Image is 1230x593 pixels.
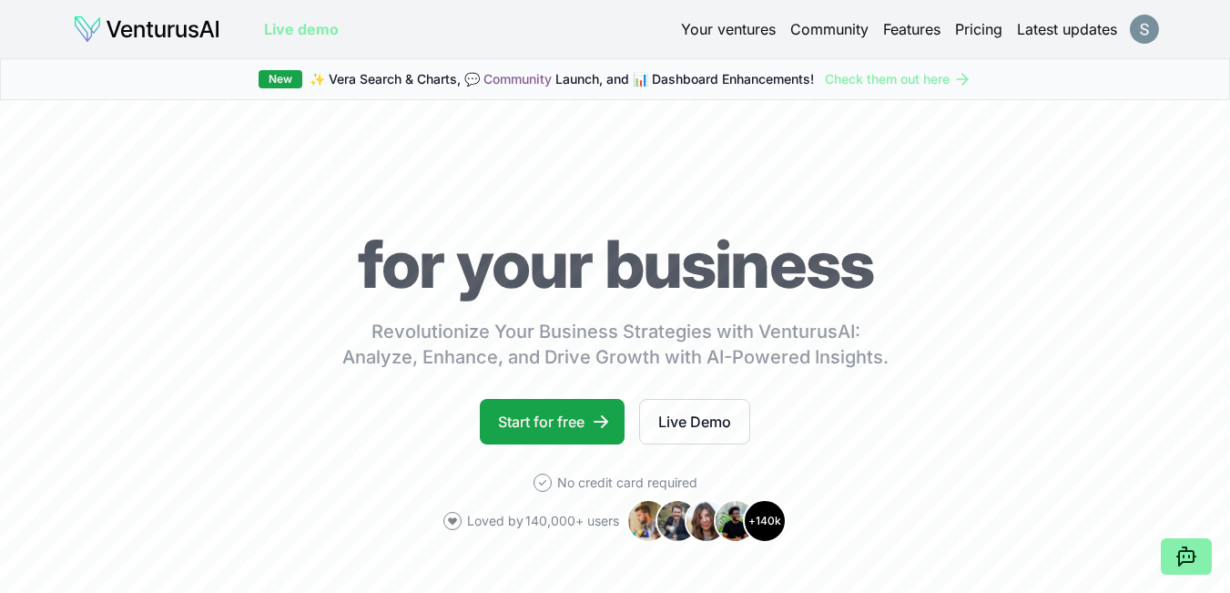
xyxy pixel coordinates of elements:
a: Latest updates [1017,18,1117,40]
a: Check them out here [825,70,971,88]
img: logo [73,15,220,44]
a: Features [883,18,940,40]
img: Avatar 4 [714,499,757,543]
a: Community [483,71,552,87]
img: Avatar 1 [626,499,670,543]
a: Live demo [264,18,339,40]
a: Live Demo [639,399,750,445]
a: Community [790,18,869,40]
a: Your ventures [681,18,776,40]
img: Avatar 2 [656,499,699,543]
img: ACg8ocJSq71ABb40IPVjwawSHlMgpJBXPFo1bnv94-ykZDkn2h0B8g=s96-c [1130,15,1159,44]
a: Pricing [955,18,1002,40]
div: New [259,70,302,88]
img: Avatar 3 [685,499,728,543]
span: ✨ Vera Search & Charts, 💬 Launch, and 📊 Dashboard Enhancements! [310,70,814,88]
a: Start for free [480,399,625,445]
